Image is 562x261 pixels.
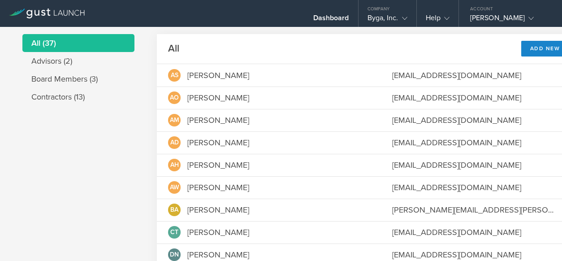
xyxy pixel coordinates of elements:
div: [PERSON_NAME] [187,182,249,193]
li: Contractors (13) [22,88,134,106]
div: [PERSON_NAME] [187,114,249,126]
div: [PERSON_NAME] [187,204,249,216]
div: [PERSON_NAME] [187,70,249,81]
div: [EMAIL_ADDRESS][DOMAIN_NAME] [392,249,555,261]
div: [EMAIL_ADDRESS][DOMAIN_NAME] [392,92,555,104]
span: AD [170,139,179,146]
div: [PERSON_NAME] [470,13,546,27]
iframe: Chat Widget [517,218,562,261]
div: [EMAIL_ADDRESS][DOMAIN_NAME] [392,159,555,171]
li: All (37) [22,34,134,52]
h2: All [168,42,179,55]
span: CT [170,229,178,235]
span: AH [170,162,179,168]
span: AW [170,184,179,191]
span: DN [170,252,179,258]
div: [EMAIL_ADDRESS][DOMAIN_NAME] [392,182,555,193]
div: [EMAIL_ADDRESS][DOMAIN_NAME] [392,70,555,81]
li: Board Members (3) [22,70,134,88]
div: [PERSON_NAME] [187,92,249,104]
div: Help [426,13,450,27]
span: AM [170,117,179,123]
div: [EMAIL_ADDRESS][DOMAIN_NAME] [392,114,555,126]
span: AS [171,72,178,78]
span: AO [170,95,179,101]
li: Advisors (2) [22,52,134,70]
div: [EMAIL_ADDRESS][DOMAIN_NAME] [392,137,555,148]
div: [PERSON_NAME][EMAIL_ADDRESS][PERSON_NAME][DOMAIN_NAME] [392,204,555,216]
div: Dashboard [313,13,349,27]
div: [PERSON_NAME] [187,137,249,148]
div: [PERSON_NAME] [187,226,249,238]
div: [PERSON_NAME] [187,249,249,261]
div: [PERSON_NAME] [187,159,249,171]
div: [EMAIL_ADDRESS][DOMAIN_NAME] [392,226,555,238]
div: Byga, Inc. [367,13,407,27]
span: BA [170,207,178,213]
